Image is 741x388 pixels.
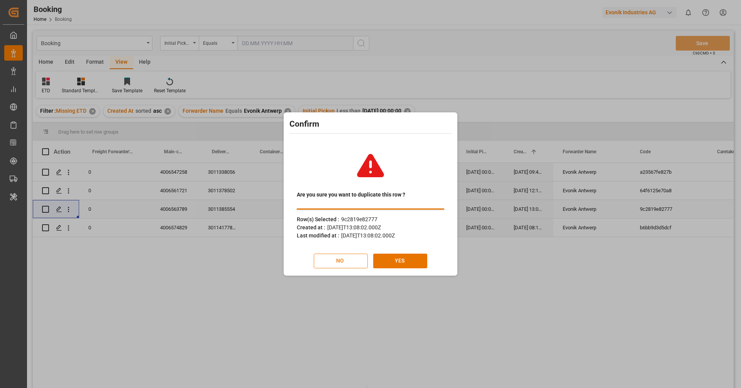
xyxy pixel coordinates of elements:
[297,216,339,222] span: Row(s) Selected :
[297,232,339,239] span: Last modified at :
[349,144,392,187] img: warning
[297,191,405,199] span: Are you sure you want to duplicate this row ?
[327,224,381,230] span: [DATE]T13:08:02.000Z
[341,216,377,222] span: 9c2819e82777
[289,118,452,130] h2: Confirm
[373,254,427,268] button: YES
[341,232,395,239] span: [DATE]T13:08:02.000Z
[314,254,368,268] button: NO
[297,224,325,230] span: Created at :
